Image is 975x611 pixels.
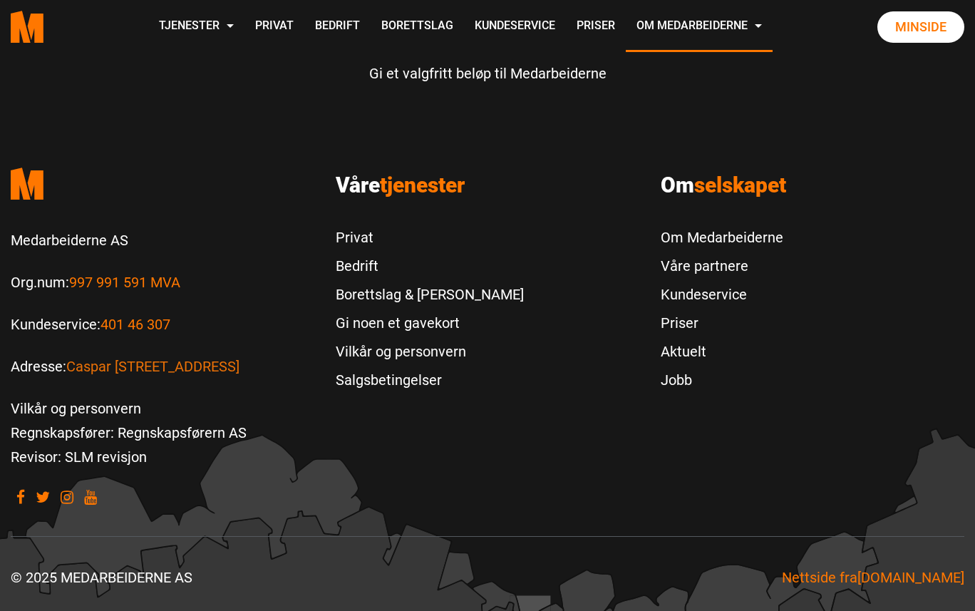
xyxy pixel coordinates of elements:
[304,1,371,52] a: Bedrift
[61,490,73,503] a: Visit our Instagram
[11,157,314,210] a: Medarbeiderne start
[336,252,524,280] a: Bedrift
[100,316,170,333] a: Call us to 401 46 307
[148,1,244,52] a: Tjenester
[336,366,524,394] a: Salgsbetingelser
[84,490,97,503] a: Visit our youtube
[11,448,147,466] a: Revisor: SLM revisjon
[11,270,314,294] p: Org.num:
[66,358,239,375] a: Les mer om Caspar Storms vei 16, 0664 Oslo
[877,11,964,43] a: Minside
[661,337,783,366] a: Aktuelt
[464,1,566,52] a: Kundeservice
[11,312,314,337] p: Kundeservice:
[16,490,25,503] a: Visit our Facebook
[11,400,141,417] a: Vilkår og personvern
[36,490,50,503] a: Visit our Twitter
[566,1,626,52] a: Priser
[661,309,783,337] a: Priser
[380,173,465,197] span: tjenester
[336,309,524,337] a: Gi noen et gavekort
[336,223,524,252] a: Privat
[336,280,524,309] a: Borettslag & [PERSON_NAME]
[11,228,314,252] p: Medarbeiderne AS
[782,569,964,586] a: Nettside fra Mediasparx.com
[244,1,304,52] a: Privat
[336,173,639,198] h3: Våre
[371,1,464,52] a: Borettslag
[661,366,783,394] a: Jobb
[11,424,247,441] a: Regnskapsfører: Regnskapsførern AS
[661,173,964,198] h3: Om
[661,280,783,309] a: Kundeservice
[11,354,314,379] p: Adresse:
[336,337,524,366] a: Vilkår og personvern
[661,252,783,280] a: Våre partnere
[694,173,786,197] span: selskapet
[69,274,180,291] a: Les mer om Org.num
[626,1,773,52] a: Om Medarbeiderne
[195,61,780,86] p: Gi et valgfritt beløp til Medarbeiderne
[857,569,964,586] span: [DOMAIN_NAME]
[661,223,783,252] a: Om Medarbeiderne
